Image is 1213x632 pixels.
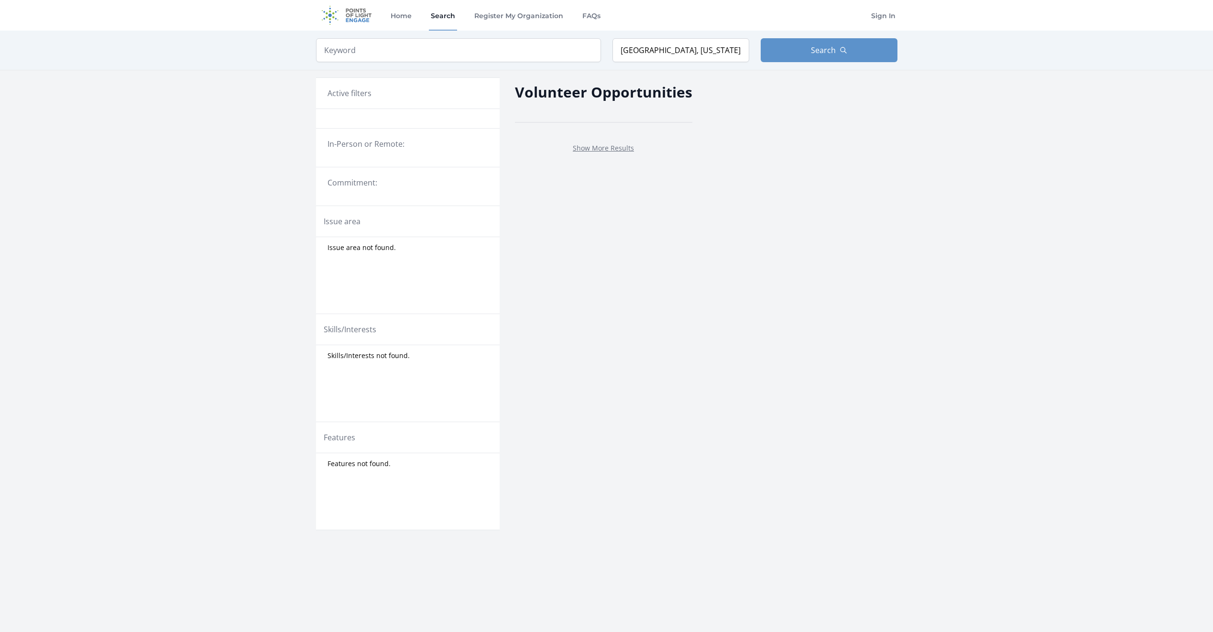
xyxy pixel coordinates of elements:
legend: Issue area [324,216,361,227]
span: Search [811,44,836,56]
legend: Skills/Interests [324,324,376,335]
input: Location [612,38,749,62]
input: Keyword [316,38,601,62]
legend: Commitment: [328,177,488,188]
h2: Volunteer Opportunities [515,81,692,103]
a: Show More Results [573,143,634,153]
span: Issue area not found. [328,243,396,252]
span: Features not found. [328,459,391,469]
legend: Features [324,432,355,443]
h3: Active filters [328,87,372,99]
button: Search [761,38,897,62]
span: Skills/Interests not found. [328,351,410,360]
legend: In-Person or Remote: [328,138,488,150]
